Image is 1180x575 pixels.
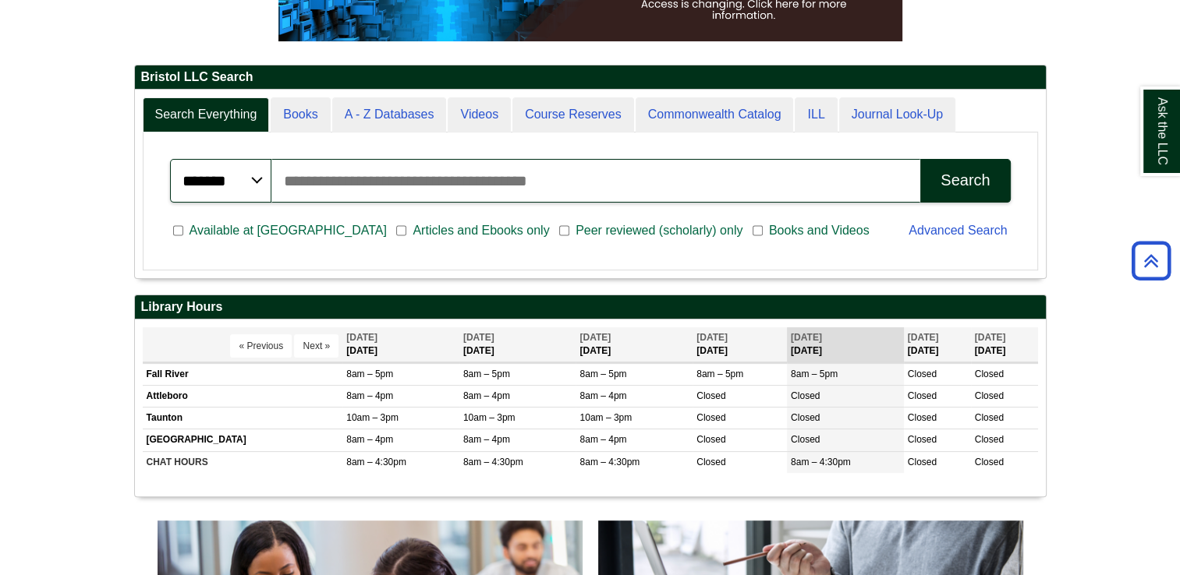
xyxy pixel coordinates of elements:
[346,369,393,379] span: 8am – 5pm
[975,434,1004,445] span: Closed
[346,332,377,343] span: [DATE]
[908,434,937,445] span: Closed
[636,97,794,132] a: Commonwealth Catalog
[975,457,1004,467] span: Closed
[294,334,338,358] button: Next »
[135,295,1046,319] h2: Library Hours
[975,332,1006,343] span: [DATE]
[579,369,626,379] span: 8am – 5pm
[396,224,406,238] input: Articles and Ebooks only
[1126,250,1176,271] a: Back to Top
[579,332,611,343] span: [DATE]
[559,224,569,238] input: Peer reviewed (scholarly) only
[763,221,876,240] span: Books and Videos
[143,451,343,473] td: CHAT HOURS
[909,224,1007,237] a: Advanced Search
[579,412,632,423] span: 10am – 3pm
[795,97,837,132] a: ILL
[908,332,939,343] span: [DATE]
[579,390,626,401] span: 8am – 4pm
[787,327,904,362] th: [DATE]
[463,332,494,343] span: [DATE]
[971,327,1038,362] th: [DATE]
[579,434,626,445] span: 8am – 4pm
[791,332,822,343] span: [DATE]
[342,327,459,362] th: [DATE]
[406,221,555,240] span: Articles and Ebooks only
[696,412,725,423] span: Closed
[346,390,393,401] span: 8am – 4pm
[463,434,510,445] span: 8am – 4pm
[463,369,510,379] span: 8am – 5pm
[696,457,725,467] span: Closed
[143,364,343,386] td: Fall River
[459,327,576,362] th: [DATE]
[908,390,937,401] span: Closed
[696,332,728,343] span: [DATE]
[448,97,511,132] a: Videos
[696,434,725,445] span: Closed
[791,412,820,423] span: Closed
[579,457,640,467] span: 8am – 4:30pm
[791,390,820,401] span: Closed
[908,412,937,423] span: Closed
[696,369,743,379] span: 8am – 5pm
[143,97,270,132] a: Search Everything
[463,457,523,467] span: 8am – 4:30pm
[346,434,393,445] span: 8am – 4pm
[576,327,693,362] th: [DATE]
[920,159,1010,203] button: Search
[346,457,406,467] span: 8am – 4:30pm
[332,97,447,132] a: A - Z Databases
[975,390,1004,401] span: Closed
[791,434,820,445] span: Closed
[696,390,725,401] span: Closed
[908,457,937,467] span: Closed
[975,412,1004,423] span: Closed
[512,97,634,132] a: Course Reserves
[346,412,399,423] span: 10am – 3pm
[143,386,343,407] td: Attleboro
[143,429,343,451] td: [GEOGRAPHIC_DATA]
[693,327,787,362] th: [DATE]
[791,369,838,379] span: 8am – 5pm
[941,171,990,189] div: Search
[463,412,516,423] span: 10am – 3pm
[230,334,292,358] button: « Previous
[975,369,1004,379] span: Closed
[908,369,937,379] span: Closed
[135,65,1046,90] h2: Bristol LLC Search
[463,390,510,401] span: 8am – 4pm
[173,224,183,238] input: Available at [GEOGRAPHIC_DATA]
[271,97,330,132] a: Books
[143,407,343,429] td: Taunton
[904,327,971,362] th: [DATE]
[753,224,763,238] input: Books and Videos
[791,457,851,467] span: 8am – 4:30pm
[183,221,393,240] span: Available at [GEOGRAPHIC_DATA]
[569,221,749,240] span: Peer reviewed (scholarly) only
[839,97,955,132] a: Journal Look-Up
